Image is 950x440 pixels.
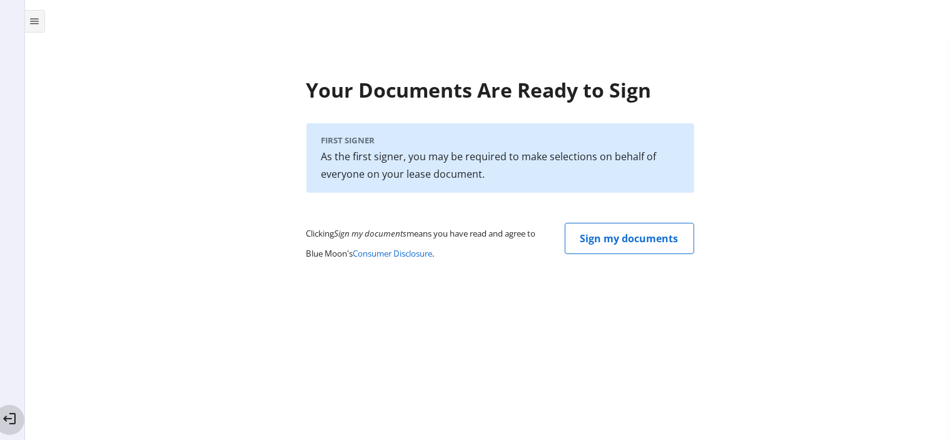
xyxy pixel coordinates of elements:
[580,223,679,253] span: Sign my documents
[353,248,433,259] a: Consumer Disclosure
[2,411,17,426] mat-icon: logout
[29,16,41,27] mat-icon: menu
[25,10,45,33] button: Toggle menu
[306,76,694,103] h1: Your Documents Are Ready to Sign
[306,228,536,259] small: Clicking means you have read and agree to Blue Moon's .
[565,223,694,254] button: Sign my documents
[321,148,679,183] p: As the first signer, you may be required to make selections on behalf of everyone on your lease d...
[321,133,679,148] h2: First Signer
[335,228,407,239] em: Sign my documents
